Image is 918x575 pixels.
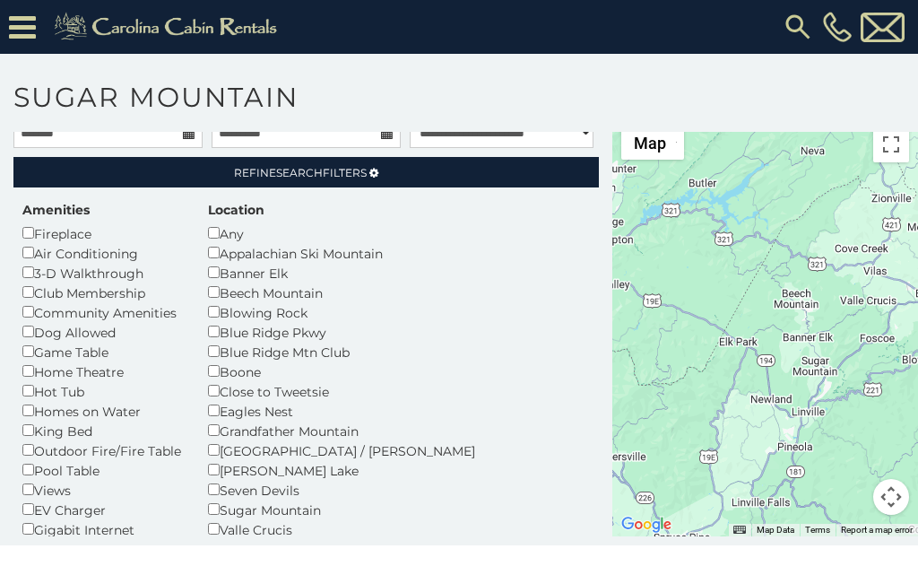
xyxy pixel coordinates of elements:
div: Boone [208,362,498,381]
div: Fireplace [22,223,181,243]
span: Search [276,166,323,179]
div: Home Theatre [22,362,181,381]
button: Map Data [757,524,794,536]
div: Community Amenities [22,302,181,322]
div: Beech Mountain [208,283,498,302]
div: Banner Elk [208,263,498,283]
div: Pool Table [22,460,181,480]
div: [PERSON_NAME] Lake [208,460,498,480]
div: Blowing Rock [208,302,498,322]
button: Map camera controls [873,479,909,515]
a: Terms [805,525,830,535]
div: Outdoor Fire/Fire Table [22,440,181,460]
div: Views [22,480,181,500]
img: search-regular.svg [782,11,814,43]
div: Grandfather Mountain [208,421,498,440]
span: Map [634,134,666,152]
img: Khaki-logo.png [45,9,292,45]
div: Homes on Water [22,401,181,421]
div: King Bed [22,421,181,440]
a: RefineSearchFilters [13,157,599,187]
div: Appalachian Ski Mountain [208,243,498,263]
div: Sugar Mountain [208,500,498,519]
a: Open this area in Google Maps (opens a new window) [617,513,676,536]
button: Keyboard shortcuts [733,524,746,536]
div: Gigabit Internet [22,519,181,539]
div: Blue Ridge Mtn Club [208,342,498,362]
div: EV Charger [22,500,181,519]
span: Refine Filters [234,166,367,179]
div: Air Conditioning [22,243,181,263]
div: Valle Crucis [208,519,498,539]
label: Amenities [22,201,90,219]
button: Toggle fullscreen view [873,126,909,162]
a: [PHONE_NUMBER] [818,12,856,42]
div: Hot Tub [22,381,181,401]
div: Blue Ridge Pkwy [208,322,498,342]
button: Change map style [621,126,684,160]
img: Google [617,513,676,536]
div: Game Table [22,342,181,362]
div: Close to Tweetsie [208,381,498,401]
a: Report a map error [841,525,913,535]
label: Location [208,201,264,219]
div: Dog Allowed [22,322,181,342]
div: 3-D Walkthrough [22,263,181,283]
div: [GEOGRAPHIC_DATA] / [PERSON_NAME] [208,440,498,460]
div: Club Membership [22,283,181,302]
div: Seven Devils [208,480,498,500]
div: Eagles Nest [208,401,498,421]
div: Any [208,223,498,243]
